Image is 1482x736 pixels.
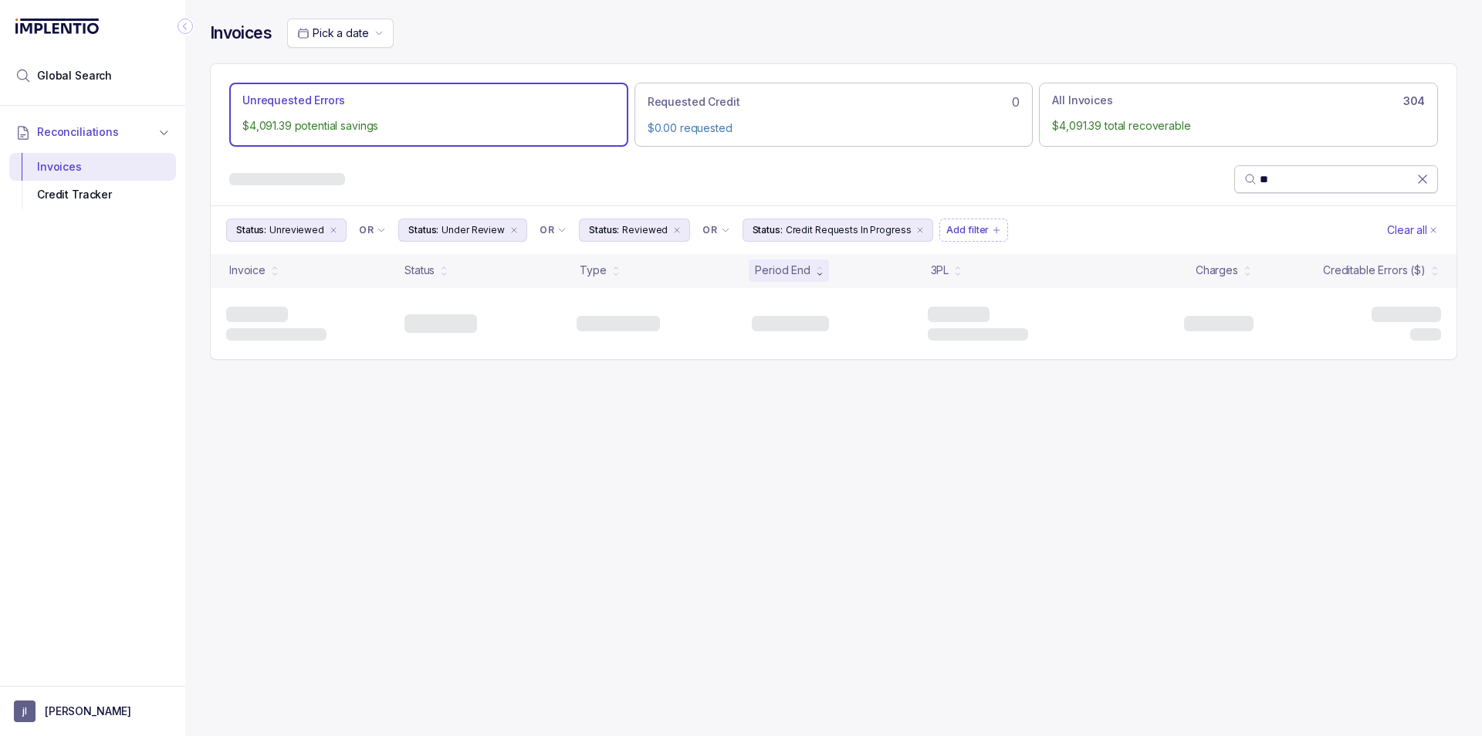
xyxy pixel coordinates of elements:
p: Status: [236,222,266,238]
div: Creditable Errors ($) [1323,263,1426,278]
p: Unreviewed [269,222,324,238]
button: Filter Chip Add filter [939,219,1008,242]
p: Clear all [1387,222,1427,238]
p: Reviewed [622,222,668,238]
p: OR [359,224,374,236]
p: Credit Requests In Progress [786,222,912,238]
button: Filter Chip Unreviewed [226,219,347,242]
p: Requested Credit [648,94,740,110]
div: Status [404,263,435,278]
p: $4,091.39 total recoverable [1052,118,1425,134]
div: Charges [1196,263,1238,278]
p: Status: [753,222,783,238]
p: Status: [589,222,619,238]
div: remove content [671,224,683,236]
div: remove content [327,224,340,236]
span: Pick a date [313,26,368,39]
div: Reconciliations [9,150,176,212]
div: Collapse Icon [176,17,195,36]
p: Under Review [442,222,505,238]
li: Filter Chip Connector undefined [702,224,729,236]
div: 0 [648,93,1020,111]
button: Clear Filters [1384,219,1441,242]
div: remove content [508,224,520,236]
p: $0.00 requested [648,120,1020,136]
p: Status: [408,222,438,238]
p: OR [540,224,554,236]
div: Period End [755,263,810,278]
h4: Invoices [210,22,272,44]
button: Filter Chip Under Review [398,219,527,242]
button: User initials[PERSON_NAME] [14,700,171,722]
p: OR [702,224,717,236]
div: 3PL [931,263,949,278]
div: Invoices [22,153,164,181]
ul: Filter Group [226,219,1384,242]
span: User initials [14,700,36,722]
button: Filter Chip Connector undefined [353,219,392,241]
search: Date Range Picker [297,25,368,41]
span: Global Search [37,68,112,83]
div: Credit Tracker [22,181,164,209]
button: Reconciliations [9,115,176,149]
button: Filter Chip Connector undefined [533,219,573,241]
p: All Invoices [1052,93,1112,108]
ul: Action Tab Group [229,83,1438,146]
li: Filter Chip Connector undefined [540,224,567,236]
div: remove content [914,224,926,236]
h6: 304 [1403,95,1425,107]
button: Filter Chip Reviewed [579,219,690,242]
div: Invoice [229,263,266,278]
p: Unrequested Errors [242,93,344,108]
button: Filter Chip Credit Requests In Progress [743,219,934,242]
div: Type [580,263,606,278]
button: Date Range Picker [287,19,394,48]
button: Filter Chip Connector undefined [696,219,736,241]
p: $4,091.39 potential savings [242,118,615,134]
li: Filter Chip Connector undefined [359,224,386,236]
p: Add filter [946,222,989,238]
span: Reconciliations [37,124,119,140]
p: [PERSON_NAME] [45,704,131,719]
